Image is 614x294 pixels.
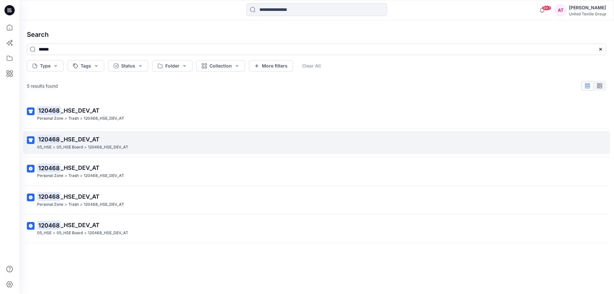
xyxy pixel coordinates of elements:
[53,230,55,236] p: >
[61,164,99,171] span: _HSE_DEV_AT
[37,144,51,151] p: 05_HSE
[80,201,83,208] p: >
[84,115,124,122] p: 120468_HSE_DEV_AT
[61,222,99,228] span: _HSE_DEV_AT
[23,102,610,126] a: 120468_HSE_DEV_ATPersonal Zone>Trash>120468_HSE_DEV_AT
[68,115,79,122] p: Trash
[37,201,63,208] p: Personal Zone
[542,5,551,11] span: 99+
[249,60,293,72] button: More filters
[67,60,104,72] button: Tags
[65,115,67,122] p: >
[23,217,610,240] a: 120468_HSE_DEV_AT05_HSE>05_HSE Board>120468_HSE_DEV_AT
[84,201,124,208] p: 120468_HSE_DEV_AT
[65,172,67,179] p: >
[23,131,610,155] a: 120468_HSE_DEV_AT05_HSE>05_HSE Board>120468_HSE_DEV_AT
[65,201,67,208] p: >
[68,201,79,208] p: Trash
[555,4,566,16] div: AT
[37,172,63,179] p: Personal Zone
[80,115,83,122] p: >
[88,144,128,151] p: 120468_HSE_DEV_AT
[196,60,245,72] button: Collection
[61,107,99,114] span: _HSE_DEV_AT
[37,115,63,122] p: Personal Zone
[84,144,87,151] p: >
[27,60,64,72] button: Type
[61,193,99,200] span: _HSE_DEV_AT
[37,192,61,201] mark: 120468
[569,4,606,12] div: [PERSON_NAME]
[37,221,61,230] mark: 120468
[22,26,611,44] h4: Search
[88,230,128,236] p: 120468_HSE_DEV_AT
[61,136,99,143] span: _HSE_DEV_AT
[27,83,58,89] p: 5 results found
[68,172,79,179] p: Trash
[84,172,124,179] p: 120468_HSE_DEV_AT
[37,230,51,236] p: 05_HSE
[57,144,83,151] p: 05_HSE Board
[108,60,148,72] button: Status
[37,106,61,115] mark: 120468
[23,188,610,212] a: 120468_HSE_DEV_ATPersonal Zone>Trash>120468_HSE_DEV_AT
[23,160,610,183] a: 120468_HSE_DEV_ATPersonal Zone>Trash>120468_HSE_DEV_AT
[37,135,61,144] mark: 120468
[80,172,83,179] p: >
[84,230,87,236] p: >
[569,12,606,16] div: United Textile Group
[152,60,193,72] button: Folder
[37,163,61,172] mark: 120468
[57,230,83,236] p: 05_HSE Board
[53,144,55,151] p: >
